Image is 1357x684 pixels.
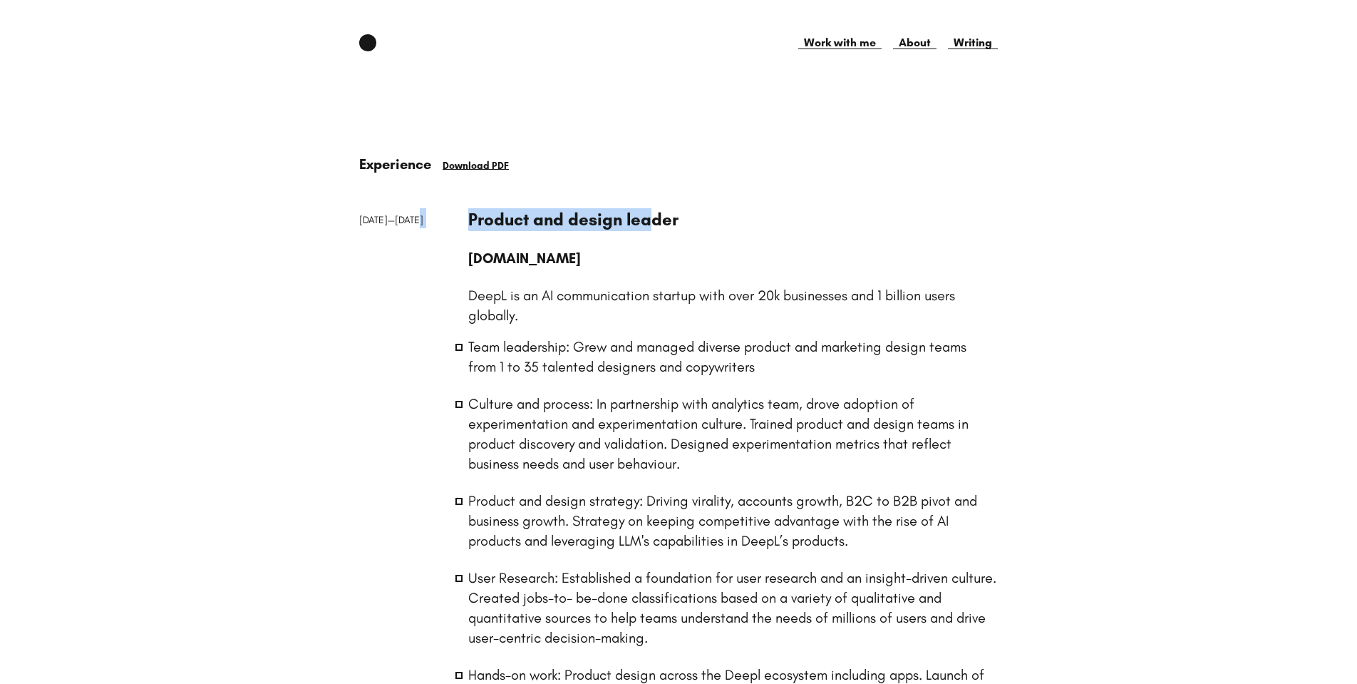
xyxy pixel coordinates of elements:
a: Work with me [798,34,882,51]
p: [DOMAIN_NAME] [468,248,998,268]
li: Culture and process: In partnership with analytics team, drove adoption of experimentation and ex... [468,394,998,474]
a: Download PDF [443,160,509,172]
span: [DATE] — [DATE] [359,214,423,226]
li: Team leadership: Grew and managed diverse product and marketing design teams from 1 to 35 talente... [468,337,998,377]
h1: Experience [359,154,998,174]
a: About [893,34,937,51]
li: User Research: Established a foundation for user research and an insight-driven culture. Created ... [468,568,998,648]
li: Product and design strategy: Driving virality, accounts growth, B2C to B2B pivot and business gro... [468,491,998,551]
p: DeepL is an AI communication startup with over 20k businesses and 1 billion users globally. [468,285,998,325]
a: Writing [948,34,998,51]
h3: Product and design leader [468,208,998,231]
